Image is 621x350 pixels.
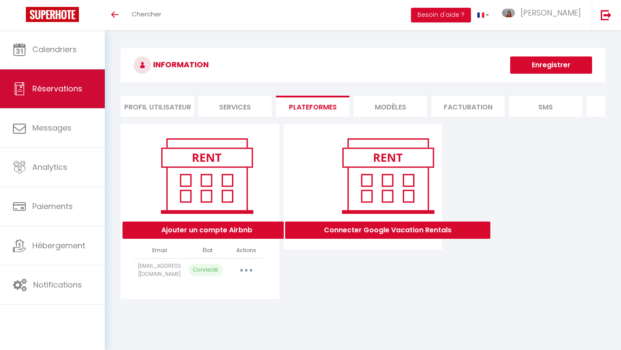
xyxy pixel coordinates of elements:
th: État [185,243,230,258]
span: Hébergement [32,240,85,251]
span: Notifications [33,279,82,290]
li: MODÈLES [354,96,427,117]
img: Super Booking [26,7,79,22]
span: [PERSON_NAME] [521,7,581,18]
li: SMS [509,96,582,117]
span: Calendriers [32,44,77,55]
li: Services [198,96,272,117]
span: Chercher [132,9,161,19]
img: logout [601,9,612,20]
button: Ajouter un compte Airbnb [122,222,291,239]
th: Email [134,243,185,258]
li: Profil Utilisateur [121,96,194,117]
img: rent.png [333,134,443,217]
li: Plateformes [276,96,349,117]
button: Besoin d'aide ? [411,8,471,22]
p: Connecté [188,264,223,276]
span: Paiements [32,201,73,212]
img: rent.png [152,134,262,217]
span: Analytics [32,162,67,172]
li: Facturation [431,96,505,117]
img: ... [502,9,515,17]
span: Réservations [32,83,82,94]
td: [EMAIL_ADDRESS][DOMAIN_NAME] [134,258,185,282]
span: Messages [32,122,72,133]
h3: INFORMATION [121,48,605,82]
button: Connecter Google Vacation Rentals [285,222,490,239]
th: Actions [230,243,263,258]
button: Enregistrer [510,56,592,74]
